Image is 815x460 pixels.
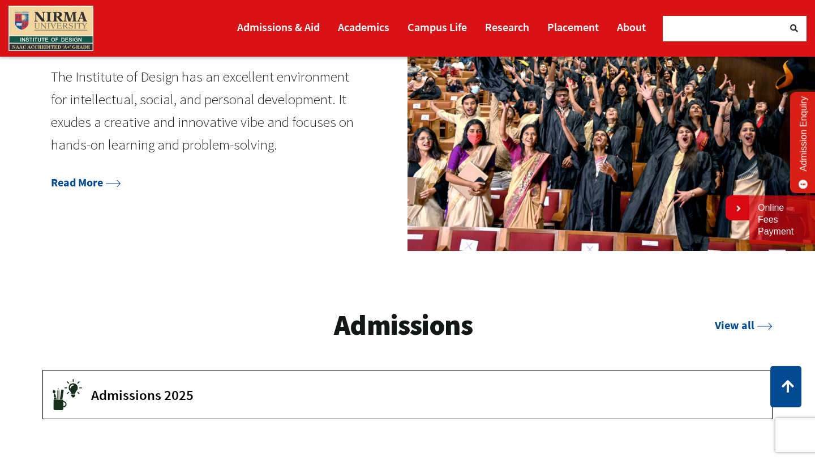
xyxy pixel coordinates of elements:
a: Placement [547,15,599,39]
a: Campus Life [407,15,467,39]
h3: Admissions [334,308,473,343]
a: About [617,15,646,39]
a: Academics [338,15,389,39]
a: Research [485,15,529,39]
button: Admissions 2025 [43,370,772,419]
span: Admissions 2025 [91,386,755,403]
a: View all [715,318,773,332]
p: The Institute of Design has an excellent environment for intellectual, social, and personal devel... [51,66,357,156]
a: Admissions & Aid [237,15,320,39]
img: main_logo [8,6,93,51]
a: Online Fees Payment [758,202,807,237]
a: Read More [51,175,121,189]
